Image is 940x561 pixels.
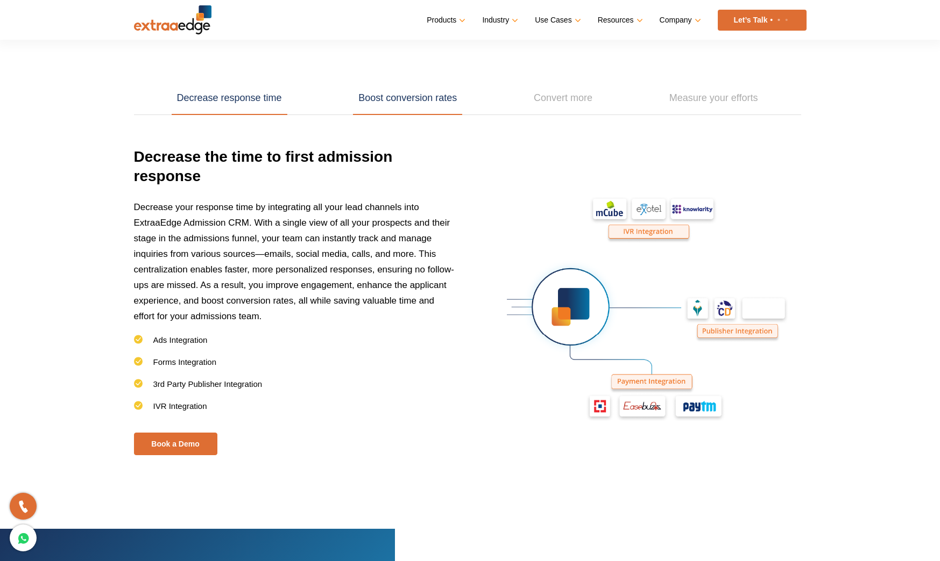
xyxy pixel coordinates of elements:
li: 3rd Party Publisher Integration [134,379,457,401]
a: Products [427,12,463,28]
span: Decrease your response time by integrating all your lead channels into ExtraaEdge Admission CRM. ... [134,202,454,321]
a: Convert more [528,82,598,115]
a: Book a Demo [134,433,217,455]
a: Company [660,12,699,28]
li: Ads Integration [134,335,457,357]
a: Decrease response time [172,82,287,115]
li: IVR Integration [134,401,457,423]
a: Industry [482,12,516,28]
li: Forms Integration [134,357,457,379]
a: Boost conversion rates [353,82,462,115]
h3: Decrease the time to first admission response [134,147,457,199]
a: Resources [598,12,641,28]
a: Measure your efforts [664,82,764,115]
a: Use Cases [535,12,578,28]
a: Let’s Talk [718,10,807,31]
